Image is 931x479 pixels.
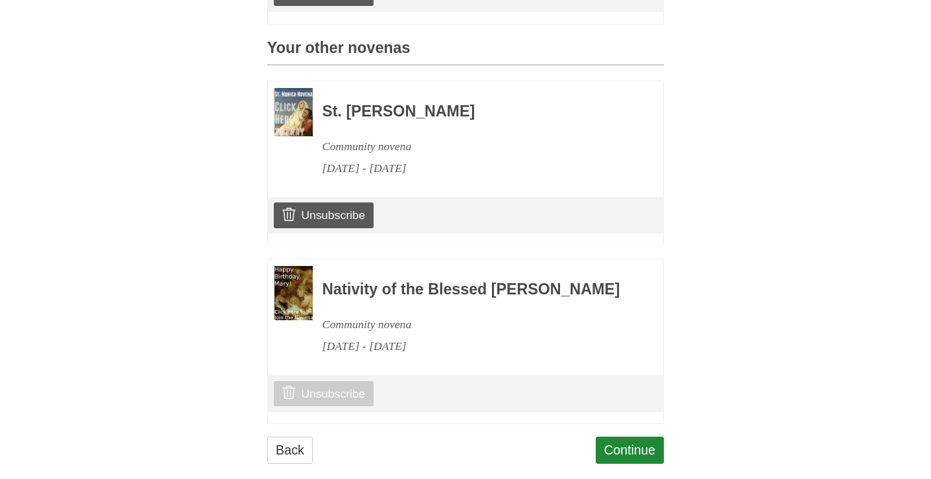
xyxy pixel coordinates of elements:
a: Unsubscribe [274,202,374,228]
h3: St. [PERSON_NAME] [322,103,627,120]
div: [DATE] - [DATE] [322,157,627,179]
h3: Nativity of the Blessed [PERSON_NAME] [322,281,627,298]
img: Novena image [274,266,313,320]
div: [DATE] - [DATE] [322,335,627,357]
img: Novena image [274,88,313,136]
a: Continue [596,437,665,464]
a: Unsubscribe [274,381,374,406]
h3: Your other novenas [267,40,664,65]
a: Back [267,437,313,464]
div: Community novena [322,314,627,335]
div: Community novena [322,136,627,157]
